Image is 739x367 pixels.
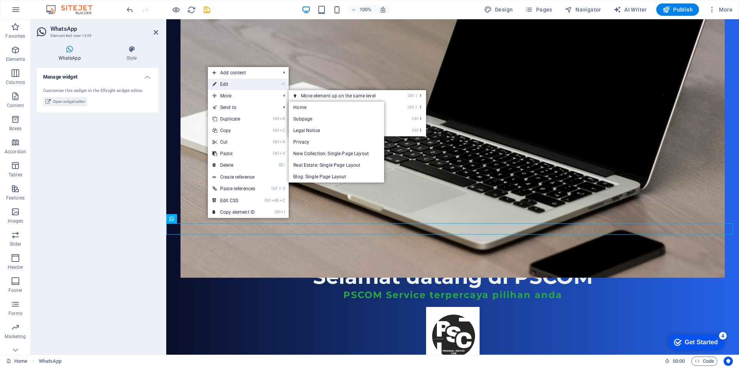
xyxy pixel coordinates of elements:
[412,128,418,133] i: Ctrl
[50,25,158,32] h2: WhatsApp
[665,357,685,366] h6: Session time
[278,186,282,191] i: ⇧
[6,79,25,85] p: Columns
[283,186,285,191] i: V
[44,5,102,14] img: Editor Logo
[125,5,134,14] i: Undo: Add element (Ctrl+Z)
[279,139,285,144] i: X
[208,79,260,90] a: ⏎Edit
[408,93,414,98] i: Ctrl
[8,264,23,270] p: Header
[724,357,733,366] button: Usercentrics
[8,310,22,317] p: Forms
[656,3,699,16] button: Publish
[50,32,143,39] h3: Element #ed-new-1209
[37,68,158,82] h4: Manage widget
[380,6,386,13] i: On resize automatically adjust zoom level to fit chosen device.
[691,357,717,366] button: Code
[562,3,604,16] button: Navigator
[202,5,211,14] button: save
[662,6,693,13] span: Publish
[279,116,285,121] i: D
[208,113,260,125] a: CtrlDDuplicate
[419,128,422,133] i: ⬇
[289,113,384,125] a: Subpage
[39,357,62,366] nav: breadcrumb
[610,3,650,16] button: AI Writer
[5,333,26,340] p: Marketing
[279,128,285,133] i: C
[208,67,277,79] span: Add content
[125,5,134,14] button: undo
[279,198,285,203] i: C
[695,357,714,366] span: Code
[273,151,279,156] i: Ctrl
[614,6,647,13] span: AI Writer
[8,172,22,178] p: Tables
[415,93,418,98] i: ⇧
[208,136,260,148] a: CtrlXCut
[289,136,384,148] a: Privacy
[53,97,85,106] span: Open widget editor
[187,5,196,14] button: reload
[57,2,65,9] div: 4
[708,6,732,13] span: More
[6,195,25,201] p: Features
[208,90,277,102] span: Move
[281,82,285,87] i: ⏎
[289,125,384,136] a: Legal Notice
[289,102,384,113] a: Home
[208,206,260,218] a: CtrlICopy element ID
[279,151,285,156] i: V
[289,159,384,171] a: Real Estate: Single Page Layout
[43,88,152,94] div: Customize this widget in the Elfsight widget editor.
[6,357,27,366] a: Click to cancel selection. Double-click to open Pages
[6,4,62,20] div: Get Started 4 items remaining, 20% complete
[274,209,281,215] i: Ctrl
[419,105,422,110] i: ⬇
[279,163,285,168] i: ⌦
[273,128,279,133] i: Ctrl
[419,93,422,98] i: ⬆
[525,6,552,13] span: Pages
[281,209,285,215] i: I
[484,6,513,13] span: Design
[289,90,397,102] a: Ctrl⇧⬆Move element up on the same level
[10,241,22,247] p: Slider
[171,5,181,14] button: Click here to leave preview mode and continue editing
[271,198,279,203] i: Alt
[208,171,289,183] a: Create reference
[678,358,679,364] span: :
[415,105,418,110] i: ⇧
[208,148,260,159] a: CtrlVPaste
[37,45,105,62] h4: WhatsApp
[7,102,24,109] p: Content
[481,3,516,16] div: Design (Ctrl+Alt+Y)
[23,8,56,15] div: Get Started
[522,3,555,16] button: Pages
[273,116,279,121] i: Ctrl
[273,139,279,144] i: Ctrl
[289,148,384,159] a: New Collection: Single Page Layout
[208,195,260,206] a: CtrlAltCEdit CSS
[8,218,23,224] p: Images
[412,116,418,121] i: Ctrl
[481,3,516,16] button: Design
[565,6,601,13] span: Navigator
[8,287,22,293] p: Footer
[289,171,384,183] a: Blog: Single Page Layout
[673,357,685,366] span: 00 00
[39,357,62,366] span: Click to select. Double-click to edit
[419,116,422,121] i: ⬆
[348,5,375,14] button: 100%
[408,105,414,110] i: Ctrl
[208,125,260,136] a: CtrlCCopy
[208,159,260,171] a: ⌦Delete
[43,97,87,106] button: Open widget editor
[208,102,277,113] a: Send to
[359,5,372,14] h6: 100%
[6,56,25,62] p: Elements
[105,45,158,62] h4: Style
[208,183,260,194] a: Ctrl⇧VPaste references
[264,198,271,203] i: Ctrl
